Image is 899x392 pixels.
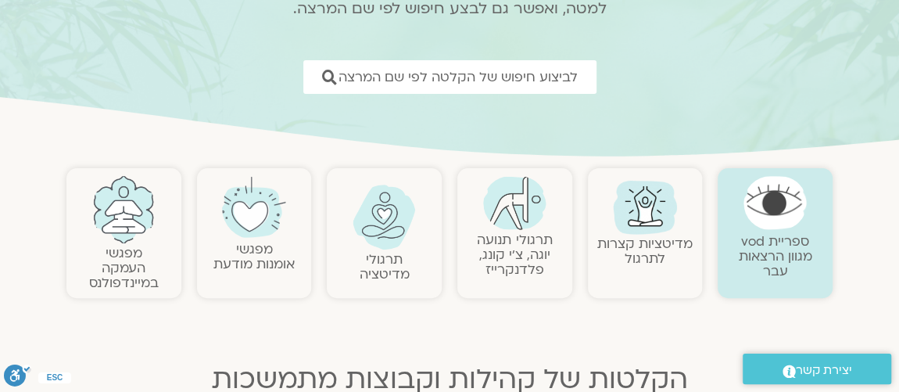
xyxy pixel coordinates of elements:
[303,60,596,94] a: לביצוע חיפוש של הקלטה לפי שם המרצה
[477,231,552,279] a: תרגולי תנועהיוגה, צ׳י קונג, פלדנקרייז
[597,235,693,268] a: מדיטציות קצרות לתרגול
[213,240,295,273] a: מפגשיאומנות מודעת
[743,354,891,384] a: יצירת קשר
[360,250,410,283] a: תרגולימדיטציה
[89,244,159,292] a: מפגשיהעמקה במיינדפולנס
[796,360,852,381] span: יצירת קשר
[739,232,812,280] a: ספריית vodמגוון הרצאות עבר
[338,70,578,85] span: לביצוע חיפוש של הקלטה לפי שם המרצה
